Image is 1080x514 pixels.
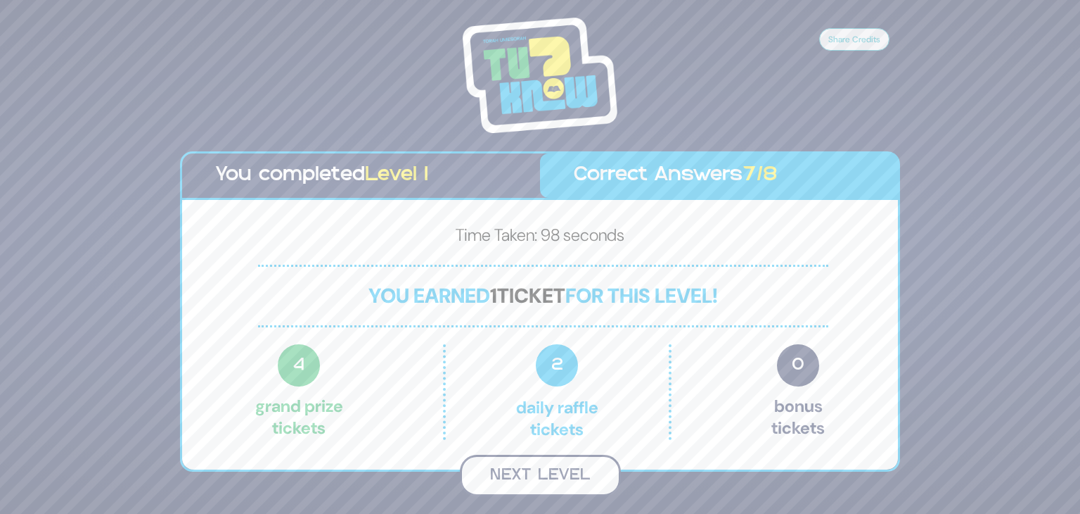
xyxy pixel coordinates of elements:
p: Correct Answers [574,161,864,191]
span: 4 [278,344,320,387]
span: 7/8 [742,166,778,184]
button: Share Credits [819,28,889,51]
span: You earned for this level! [368,282,718,309]
p: Grand Prize tickets [255,344,343,440]
p: Bonus tickets [771,344,825,440]
button: Next Level [460,455,621,496]
p: You completed [216,161,506,191]
span: ticket [497,282,565,309]
p: Daily Raffle tickets [475,344,638,440]
span: 2 [536,344,578,387]
span: 1 [490,282,497,309]
span: 0 [777,344,819,387]
span: Level 1 [365,166,428,184]
img: Tournament Logo [463,18,617,133]
p: Time Taken: 98 seconds [205,222,875,253]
